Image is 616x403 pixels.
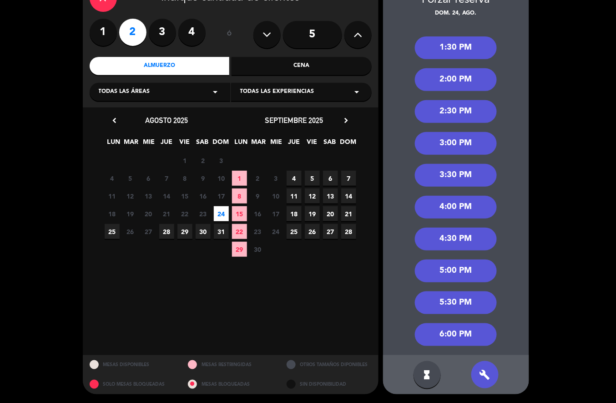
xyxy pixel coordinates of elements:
[105,189,120,204] span: 11
[322,137,337,152] span: SAB
[123,206,138,221] span: 19
[287,206,302,221] span: 18
[141,224,156,239] span: 27
[305,189,320,204] span: 12
[287,171,302,186] span: 4
[110,116,120,125] i: chevron_left
[123,189,138,204] span: 12
[287,137,302,152] span: JUE
[196,153,211,168] span: 2
[280,355,379,375] div: OTROS TAMAÑOS DIPONIBLES
[181,355,280,375] div: MESAS RESTRINGIDAS
[250,189,265,204] span: 9
[232,242,247,257] span: 29
[415,164,497,187] div: 3:30 PM
[124,137,139,152] span: MAR
[105,171,120,186] span: 4
[268,224,283,239] span: 24
[149,19,176,46] label: 3
[480,369,490,380] i: build
[269,137,284,152] span: MIE
[215,19,244,51] div: ó
[323,224,338,239] span: 27
[415,132,497,155] div: 3:00 PM
[195,137,210,152] span: SAB
[415,68,497,91] div: 2:00 PM
[415,260,497,282] div: 5:00 PM
[341,206,356,221] span: 21
[141,137,157,152] span: MIE
[323,171,338,186] span: 6
[90,57,230,75] div: Almuerzo
[141,206,156,221] span: 20
[214,189,229,204] span: 17
[181,375,280,394] div: MESAS BLOQUEADAS
[146,116,188,125] span: agosto 2025
[159,137,174,152] span: JUE
[177,189,192,204] span: 15
[83,355,182,375] div: MESAS DISPONIBLES
[383,9,529,18] div: dom. 24, ago.
[268,171,283,186] span: 3
[250,242,265,257] span: 30
[415,100,497,123] div: 2:30 PM
[341,189,356,204] span: 14
[119,19,146,46] label: 2
[232,171,247,186] span: 1
[123,171,138,186] span: 5
[177,206,192,221] span: 22
[265,116,323,125] span: septiembre 2025
[304,137,319,152] span: VIE
[214,153,229,168] span: 3
[212,137,227,152] span: DOM
[323,189,338,204] span: 13
[178,19,206,46] label: 4
[177,137,192,152] span: VIE
[251,137,266,152] span: MAR
[415,36,497,59] div: 1:30 PM
[268,206,283,221] span: 17
[83,375,182,394] div: SOLO MESAS BLOQUEADAS
[352,87,363,97] i: arrow_drop_down
[233,137,248,152] span: LUN
[196,206,211,221] span: 23
[287,224,302,239] span: 25
[214,224,229,239] span: 31
[240,87,314,97] span: Todas las experiencias
[141,171,156,186] span: 6
[105,206,120,221] span: 18
[214,171,229,186] span: 10
[196,171,211,186] span: 9
[341,171,356,186] span: 7
[340,137,355,152] span: DOM
[177,153,192,168] span: 1
[323,206,338,221] span: 20
[268,189,283,204] span: 10
[305,206,320,221] span: 19
[250,206,265,221] span: 16
[342,116,351,125] i: chevron_right
[415,323,497,346] div: 6:00 PM
[123,224,138,239] span: 26
[99,87,150,97] span: Todas las áreas
[232,189,247,204] span: 8
[250,171,265,186] span: 2
[90,19,117,46] label: 1
[415,196,497,219] div: 4:00 PM
[106,137,121,152] span: LUN
[159,206,174,221] span: 21
[141,189,156,204] span: 13
[422,369,433,380] i: hourglass_full
[305,224,320,239] span: 26
[214,206,229,221] span: 24
[105,224,120,239] span: 25
[287,189,302,204] span: 11
[196,189,211,204] span: 16
[232,57,372,75] div: Cena
[177,224,192,239] span: 29
[250,224,265,239] span: 23
[415,228,497,250] div: 4:30 PM
[159,189,174,204] span: 14
[177,171,192,186] span: 8
[305,171,320,186] span: 5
